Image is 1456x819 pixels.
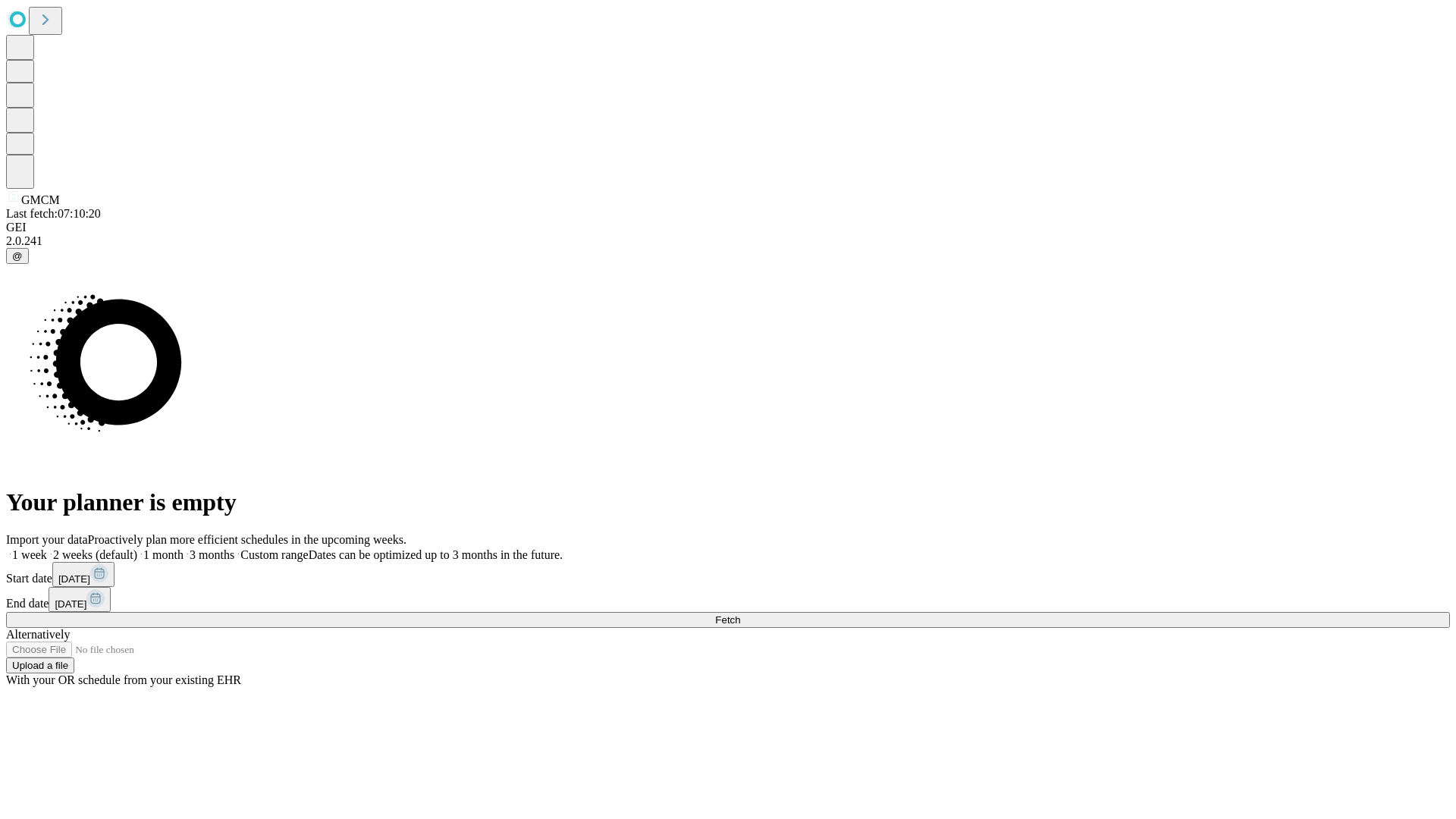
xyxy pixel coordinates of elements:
[6,221,1450,234] div: GEI
[58,573,90,585] span: [DATE]
[240,548,308,561] span: Custom range
[52,562,115,587] button: [DATE]
[309,548,563,561] span: Dates can be optimized up to 3 months in the future.
[6,533,88,546] span: Import your data
[6,248,29,264] button: @
[6,488,1450,516] h1: Your planner is empty
[21,193,60,206] span: GMCM
[12,548,47,561] span: 1 week
[88,533,406,546] span: Proactively plan more efficient schedules in the upcoming weeks.
[55,598,86,610] span: [DATE]
[6,234,1450,248] div: 2.0.241
[6,673,241,686] span: With your OR schedule from your existing EHR
[143,548,184,561] span: 1 month
[53,548,137,561] span: 2 weeks (default)
[6,562,1450,587] div: Start date
[6,587,1450,612] div: End date
[190,548,234,561] span: 3 months
[6,207,101,220] span: Last fetch: 07:10:20
[6,628,70,641] span: Alternatively
[6,657,74,673] button: Upload a file
[715,614,740,626] span: Fetch
[6,612,1450,628] button: Fetch
[12,250,23,262] span: @
[49,587,111,612] button: [DATE]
